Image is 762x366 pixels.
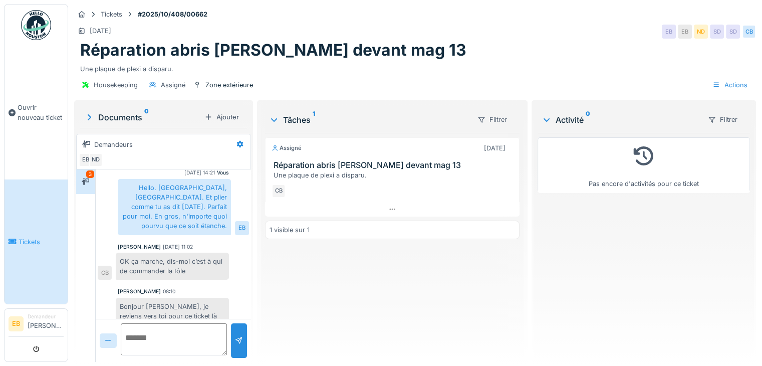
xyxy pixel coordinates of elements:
div: Actions [708,78,752,92]
sup: 0 [144,111,149,123]
div: Activité [542,114,699,126]
sup: 0 [586,114,590,126]
div: [DATE] 14:21 [184,169,215,176]
div: EB [662,25,676,39]
div: Bonjour [PERSON_NAME], je reviens vers toi pour ce ticket là tôle qui doit la commander ? [116,298,229,335]
div: Tâches [269,114,469,126]
li: EB [9,316,24,331]
div: ND [89,153,103,167]
img: Badge_color-CXgf-gQk.svg [21,10,51,40]
div: Filtrer [473,112,512,127]
strong: #2025/10/408/00662 [134,10,211,19]
span: Tickets [19,237,64,247]
div: Zone extérieure [205,80,253,90]
div: Une plaque de plexi a disparu. [80,60,750,74]
div: Vous [217,169,229,176]
h1: Réparation abris [PERSON_NAME] devant mag 13 [80,41,466,60]
div: [DATE] 11:02 [163,243,193,251]
div: EB [235,221,249,235]
div: 08:10 [163,288,175,295]
div: Tickets [101,10,122,19]
li: [PERSON_NAME] [28,313,64,334]
div: SD [710,25,724,39]
div: Documents [84,111,200,123]
div: OK ça marche, dis-moi c’est à qui de commander la tôle [116,253,229,280]
div: Housekeeping [94,80,138,90]
div: Assigné [272,144,302,152]
div: Une plaque de plexi a disparu. [274,170,515,180]
div: [DATE] [484,143,505,153]
a: Ouvrir nouveau ticket [5,46,68,179]
div: CB [272,184,286,198]
div: Assigné [161,80,185,90]
div: [PERSON_NAME] [118,288,161,295]
div: Demandeur [28,313,64,320]
div: [DATE] [90,26,111,36]
div: SD [726,25,740,39]
div: Ajouter [200,110,243,124]
div: Hello. [GEOGRAPHIC_DATA], [GEOGRAPHIC_DATA]. Et plier comme tu as dit [DATE]. Parfait pour moi. E... [118,179,231,235]
div: Filtrer [703,112,742,127]
div: 3 [86,170,94,178]
div: Pas encore d'activités pour ce ticket [544,142,743,189]
div: 1 visible sur 1 [270,225,310,235]
div: EB [79,153,93,167]
div: CB [98,266,112,280]
div: CB [742,25,756,39]
a: EB Demandeur[PERSON_NAME] [9,313,64,337]
a: Tickets [5,179,68,304]
div: [PERSON_NAME] [118,243,161,251]
sup: 1 [313,114,315,126]
div: ND [694,25,708,39]
span: Ouvrir nouveau ticket [18,103,64,122]
div: EB [678,25,692,39]
div: Demandeurs [94,140,133,149]
h3: Réparation abris [PERSON_NAME] devant mag 13 [274,160,515,170]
